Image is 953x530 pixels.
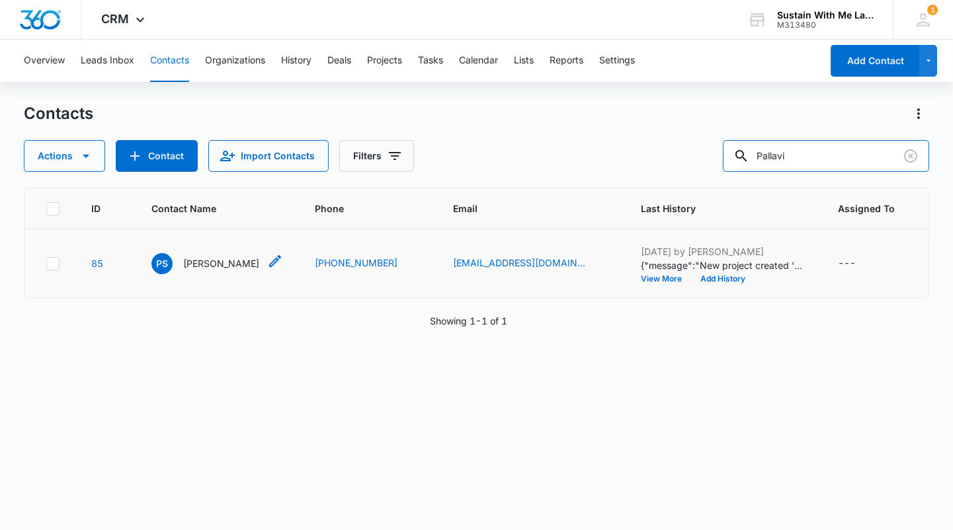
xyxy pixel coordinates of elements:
[24,40,65,82] button: Overview
[838,256,880,272] div: Assigned To - - Select to Edit Field
[150,40,189,82] button: Contacts
[723,140,929,172] input: Search Contacts
[183,256,259,270] p: [PERSON_NAME]
[339,140,414,172] button: Filters
[208,140,329,172] button: Import Contacts
[453,202,590,215] span: Email
[205,40,265,82] button: Organizations
[151,202,264,215] span: Contact Name
[24,104,93,124] h1: Contacts
[91,202,101,215] span: ID
[151,253,283,274] div: Contact Name - Pallavi Sheth - Select to Edit Field
[927,5,938,15] div: notifications count
[927,5,938,15] span: 1
[900,145,921,167] button: Clear
[641,202,787,215] span: Last History
[599,40,635,82] button: Settings
[777,20,874,30] div: account id
[641,245,806,258] p: [DATE] by [PERSON_NAME]
[116,140,198,172] button: Add Contact
[315,202,402,215] span: Phone
[777,10,874,20] div: account name
[151,253,173,274] span: PS
[315,256,397,270] a: [PHONE_NUMBER]
[91,258,103,269] a: Navigate to contact details page for Pallavi Sheth
[24,140,105,172] button: Actions
[81,40,134,82] button: Leads Inbox
[101,12,129,26] span: CRM
[418,40,443,82] button: Tasks
[514,40,534,82] button: Lists
[831,45,920,77] button: Add Contact
[641,258,806,272] p: {"message":"New project created 'Pollinator and Herb Garden Soil remediation and irrigation insta...
[367,40,402,82] button: Projects
[691,275,755,283] button: Add History
[908,103,929,124] button: Actions
[453,256,609,272] div: Email - pallavipsheth@gmail.com - Select to Edit Field
[459,40,498,82] button: Calendar
[315,256,421,272] div: Phone - (925) 408-8557 - Select to Edit Field
[453,256,585,270] a: [EMAIL_ADDRESS][DOMAIN_NAME]
[281,40,311,82] button: History
[430,314,507,328] p: Showing 1-1 of 1
[838,202,895,215] span: Assigned To
[327,40,351,82] button: Deals
[641,275,691,283] button: View More
[838,256,856,272] div: ---
[550,40,583,82] button: Reports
